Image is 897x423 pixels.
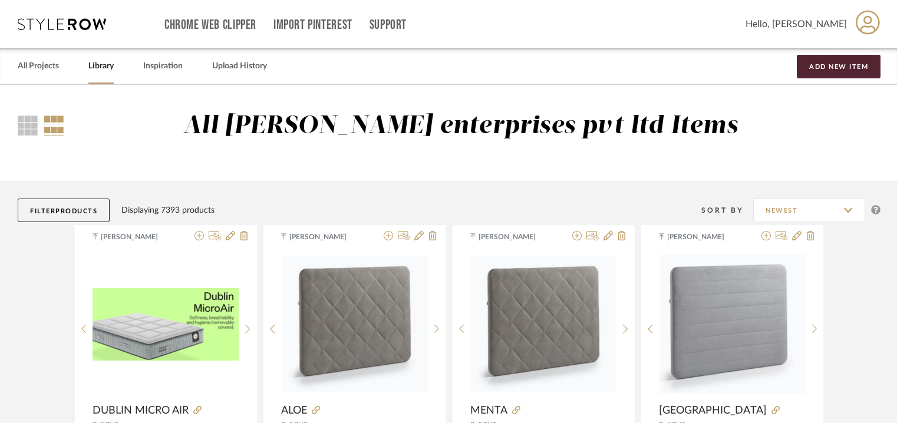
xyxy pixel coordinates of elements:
[93,404,189,417] span: DUBLIN MICRO AIR
[370,20,407,30] a: Support
[88,58,114,74] a: Library
[18,58,59,74] a: All Projects
[659,404,767,417] span: [GEOGRAPHIC_DATA]
[143,58,183,74] a: Inspiration
[273,20,352,30] a: Import Pinterest
[183,111,738,141] div: All [PERSON_NAME] enterprises pvt ltd Items
[659,250,806,398] div: 0
[164,20,256,30] a: Chrome Web Clipper
[121,204,215,217] div: Displaying 7393 products
[746,17,847,31] span: Hello, [PERSON_NAME]
[479,232,553,242] span: [PERSON_NAME]
[18,199,110,222] button: FilterProducts
[55,208,97,214] span: Products
[289,232,364,242] span: [PERSON_NAME]
[701,204,753,216] div: Sort By
[470,256,616,392] img: MENTA
[282,250,428,398] div: 0
[667,232,741,242] span: [PERSON_NAME]
[797,55,880,78] button: Add New Item
[281,404,307,417] span: ALOE
[470,404,507,417] span: MENTA
[212,58,267,74] a: Upload History
[470,250,616,398] div: 0
[101,232,175,242] span: [PERSON_NAME]
[282,256,428,392] img: ALOE
[93,288,239,361] img: DUBLIN MICRO AIR
[93,250,239,398] div: 0
[659,255,806,394] img: LIMA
